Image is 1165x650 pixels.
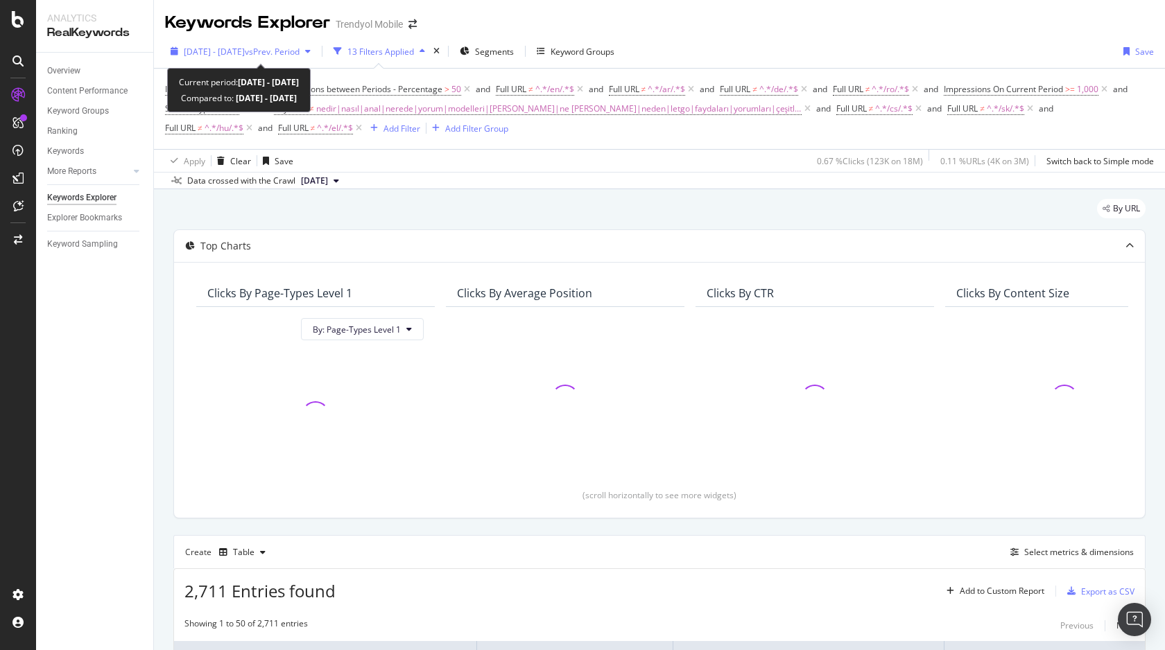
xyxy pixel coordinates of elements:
div: Keyword Groups [551,46,614,58]
a: Keywords [47,144,144,159]
div: Next [1116,620,1134,631]
span: ≠ [309,103,314,114]
div: Previous [1060,620,1094,631]
div: Keyword Sampling [47,237,118,252]
span: ≠ [641,83,646,95]
div: and [1113,83,1128,95]
span: Full URL [496,83,526,95]
div: Create [185,541,271,563]
a: Keyword Groups [47,104,144,118]
div: 0.67 % Clicks ( 123K on 18M ) [817,155,923,167]
span: ^.*/el/.*$ [317,118,353,138]
button: Save [257,150,293,172]
div: arrow-right-arrow-left [408,19,417,29]
span: > [445,83,449,95]
span: Full URL [609,83,639,95]
button: Previous [1060,617,1094,634]
div: Content Performance [47,84,128,98]
span: Diff Impressions between Periods - Percentage [261,83,442,95]
button: Add Filter [365,120,420,137]
div: and [589,83,603,95]
span: Full URL [165,122,196,134]
button: Keyword Groups [531,40,620,62]
button: Add to Custom Report [941,580,1044,602]
span: ≠ [311,122,316,134]
span: ^.*/hu/.*$ [205,118,243,138]
span: ^.*/sk/.*$ [987,99,1024,118]
div: Ranking [47,124,78,139]
a: Keywords Explorer [47,191,144,205]
button: Select metrics & dimensions [1005,544,1134,561]
a: Explorer Bookmarks [47,211,144,225]
span: nedir|nasıl|anal|nerede|yorum|modelleri|[PERSON_NAME]|ne [PERSON_NAME]|neden|letgo|faydaları|yoru... [316,99,802,118]
a: Content Performance [47,84,144,98]
div: legacy label [1097,199,1146,218]
span: ≠ [869,103,874,114]
button: Apply [165,150,205,172]
span: Full URL [947,103,978,114]
span: ^.*/ar/.*$ [648,80,685,99]
div: Keywords Explorer [47,191,116,205]
div: Add Filter [383,123,420,134]
button: [DATE] [295,173,345,189]
span: [DATE] - [DATE] [184,46,245,58]
div: Compared to: [181,90,297,106]
button: and [924,82,938,96]
span: Full URL [720,83,750,95]
span: 50 [451,80,461,99]
div: RealKeywords [47,25,142,41]
div: Data crossed with the Crawl [187,175,295,187]
a: Keyword Sampling [47,237,144,252]
button: Switch back to Simple mode [1041,150,1154,172]
span: 2025 Jan. 7th [301,175,328,187]
span: 1,000 [1077,80,1098,99]
div: Add to Custom Report [960,587,1044,595]
button: Table [214,541,271,563]
button: [DATE] - [DATE]vsPrev. Period [165,40,316,62]
div: More Reports [47,164,96,179]
button: Segments [454,40,519,62]
div: Open Intercom Messenger [1118,603,1151,636]
div: and [1039,103,1053,114]
button: and [1113,82,1128,96]
div: Save [1135,46,1154,58]
div: (scroll horizontally to see more widgets) [191,489,1128,501]
span: ≠ [528,83,533,95]
div: and [476,83,490,95]
div: Export as CSV [1081,586,1134,597]
span: ≠ [752,83,757,95]
button: and [476,82,490,96]
div: Keywords Explorer [165,11,330,35]
button: and [816,102,831,115]
div: Select metrics & dimensions [1024,546,1134,558]
button: and [1039,102,1053,115]
span: Is Branded [165,83,207,95]
span: 2,711 Entries found [184,579,336,602]
span: By: Page-Types Level 1 [313,324,401,335]
span: Full URL [836,103,867,114]
div: and [813,83,827,95]
button: Next [1116,617,1134,634]
div: Apply [184,155,205,167]
div: and [700,83,714,95]
div: Switch back to Simple mode [1046,155,1154,167]
button: and [813,82,827,96]
div: times [431,44,442,58]
div: Current period: [179,74,299,90]
span: Full URL [278,122,309,134]
button: Add Filter Group [426,120,508,137]
div: Table [233,548,254,556]
button: and [258,121,273,134]
a: Overview [47,64,144,78]
span: ^.*/de/.*$ [759,80,798,99]
div: Clear [230,155,251,167]
button: Save [1118,40,1154,62]
div: and [927,103,942,114]
div: Add Filter Group [445,123,508,134]
div: Keywords [47,144,84,159]
div: Clicks By Page-Types Level 1 [207,286,352,300]
div: Clicks By Content Size [956,286,1069,300]
b: [DATE] - [DATE] [234,92,297,104]
button: and [700,82,714,96]
span: Search Type [165,103,213,114]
